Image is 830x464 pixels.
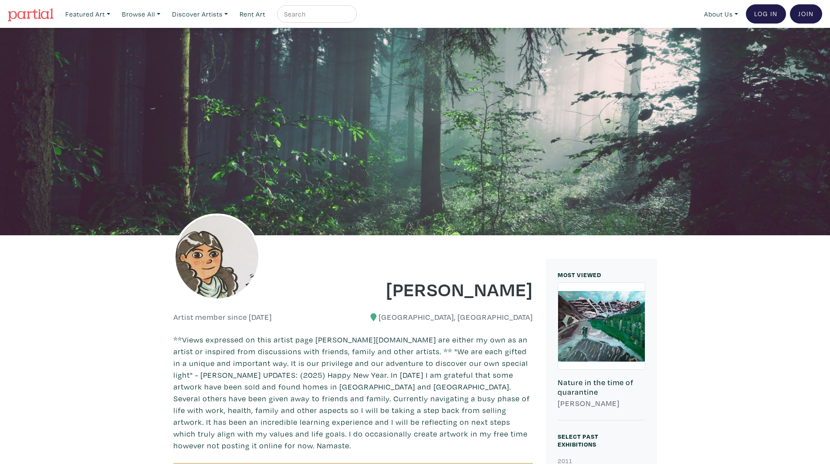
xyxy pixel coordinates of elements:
[790,4,822,24] a: Join
[61,5,114,23] a: Featured Art
[558,432,598,448] small: Select Past Exhibitions
[173,213,261,301] img: phpThumb.php
[558,271,601,279] small: MOST VIEWED
[359,277,533,301] h1: [PERSON_NAME]
[283,9,349,20] input: Search
[746,4,786,24] a: Log In
[558,282,645,420] a: Nature in the time of quarantine [PERSON_NAME]
[558,378,645,396] h6: Nature in the time of quarantine
[558,399,645,408] h6: [PERSON_NAME]
[700,5,742,23] a: About Us
[173,312,272,322] h6: Artist member since [DATE]
[168,5,232,23] a: Discover Artists
[236,5,269,23] a: Rent Art
[359,312,533,322] h6: [GEOGRAPHIC_DATA], [GEOGRAPHIC_DATA]
[118,5,164,23] a: Browse All
[173,334,533,451] p: **Views expressed on this artist page [PERSON_NAME][DOMAIN_NAME] are either my own as an artist o...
